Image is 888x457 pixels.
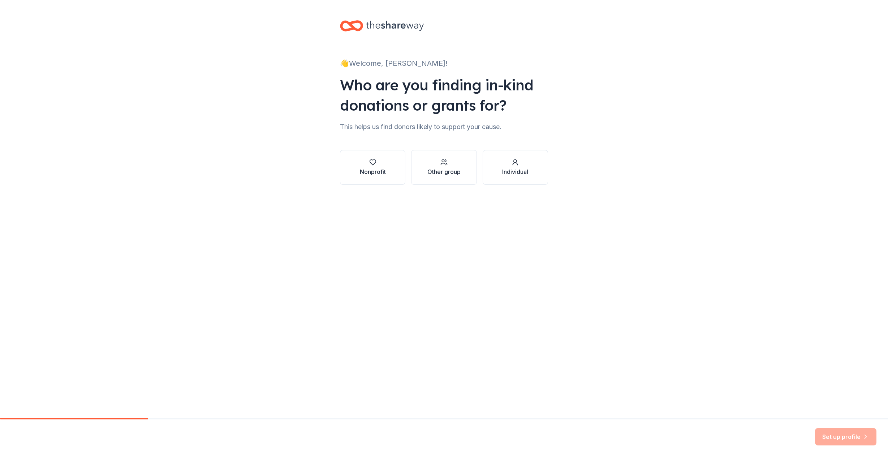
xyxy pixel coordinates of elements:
div: Who are you finding in-kind donations or grants for? [340,75,548,115]
div: Individual [502,167,528,176]
button: Other group [411,150,477,185]
div: 👋 Welcome, [PERSON_NAME]! [340,57,548,69]
div: Other group [427,167,461,176]
button: Individual [483,150,548,185]
div: This helps us find donors likely to support your cause. [340,121,548,133]
div: Nonprofit [360,167,386,176]
button: Nonprofit [340,150,405,185]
